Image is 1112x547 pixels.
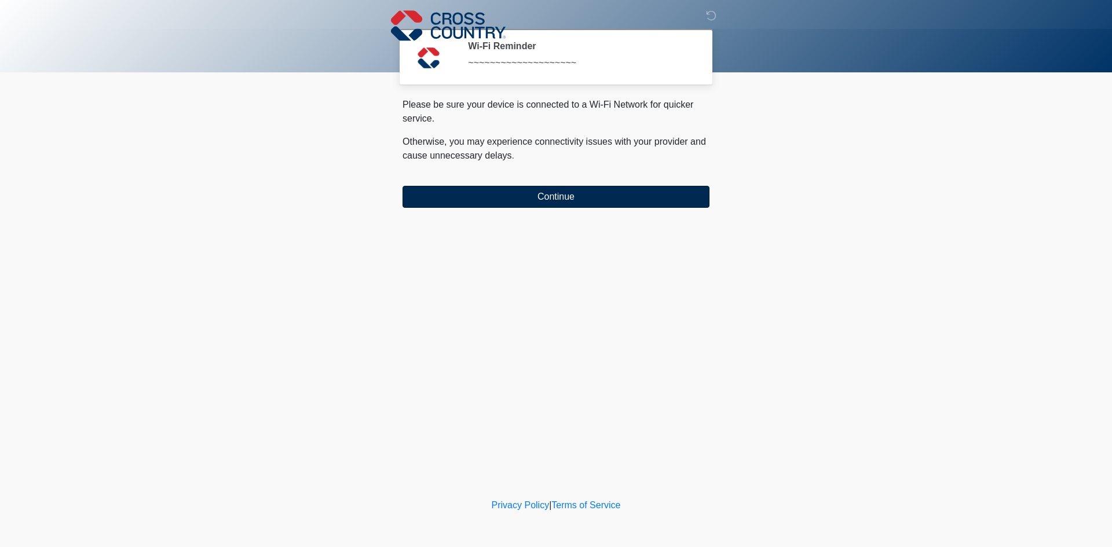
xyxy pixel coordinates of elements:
[512,150,514,160] span: .
[551,500,620,510] a: Terms of Service
[391,9,506,42] img: Cross Country Logo
[403,98,709,126] p: Please be sure your device is connected to a Wi-Fi Network for quicker service.
[411,41,446,75] img: Agent Avatar
[403,186,709,208] button: Continue
[549,500,551,510] a: |
[492,500,550,510] a: Privacy Policy
[468,56,692,70] div: ~~~~~~~~~~~~~~~~~~~~
[403,135,709,163] p: Otherwise, you may experience connectivity issues with your provider and cause unnecessary delays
